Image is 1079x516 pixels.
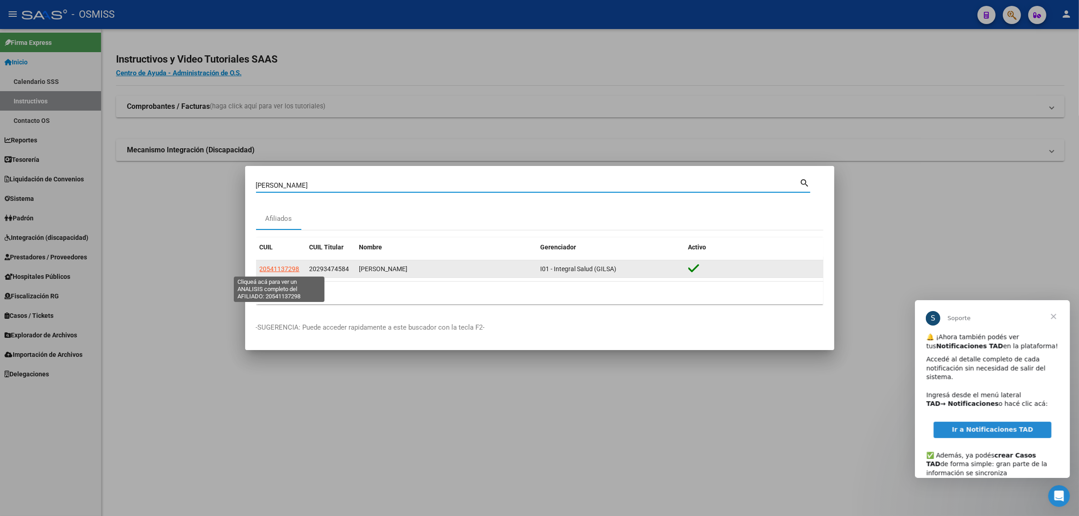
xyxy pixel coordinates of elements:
[541,265,617,273] span: I01 - Integral Salud (GILSA)
[800,177,810,188] mat-icon: search
[256,322,823,333] p: -SUGERENCIA: Puede acceder rapidamente a este buscador con la tecla F2-
[915,300,1070,478] iframe: Intercom live chat mensaje
[11,142,144,204] div: ✅ Además, ya podés de forma simple: gran parte de la información se sincroniza automáticamente y ...
[359,264,533,274] div: [PERSON_NAME]
[260,265,300,273] span: 20541137298
[356,238,537,257] datatable-header-cell: Nombre
[541,243,576,251] span: Gerenciador
[537,238,685,257] datatable-header-cell: Gerenciador
[1048,485,1070,507] iframe: Intercom live chat
[310,243,344,251] span: CUIL Titular
[359,243,382,251] span: Nombre
[256,238,306,257] datatable-header-cell: CUIL
[685,238,823,257] datatable-header-cell: Activo
[265,214,292,224] div: Afiliados
[260,243,273,251] span: CUIL
[256,282,823,304] div: 1 total
[306,238,356,257] datatable-header-cell: CUIL Titular
[688,243,706,251] span: Activo
[310,265,349,273] span: 20293474584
